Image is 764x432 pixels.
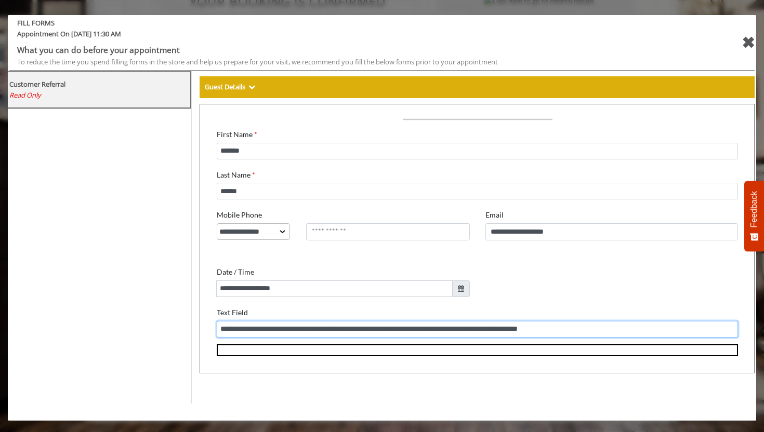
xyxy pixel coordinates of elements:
span: Show [248,82,255,91]
b: Customer Referral [9,79,65,89]
div: close forms [742,30,755,55]
button: Feedback - Show survey [744,181,764,251]
b: What you can do before your appointment [17,44,180,56]
span: Feedback [749,191,759,227]
b: FILL FORMS [9,18,692,29]
iframe: formsViewWeb [200,104,755,374]
div: To reduce the time you spend filling forms in the store and help us prepare for your visit, we re... [17,57,684,67]
b: Guest Details [205,82,245,91]
span: Read Only [9,90,41,100]
span: Appointment On [DATE] 11:30 AM [9,29,692,44]
div: Guest Details Show [200,76,755,98]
